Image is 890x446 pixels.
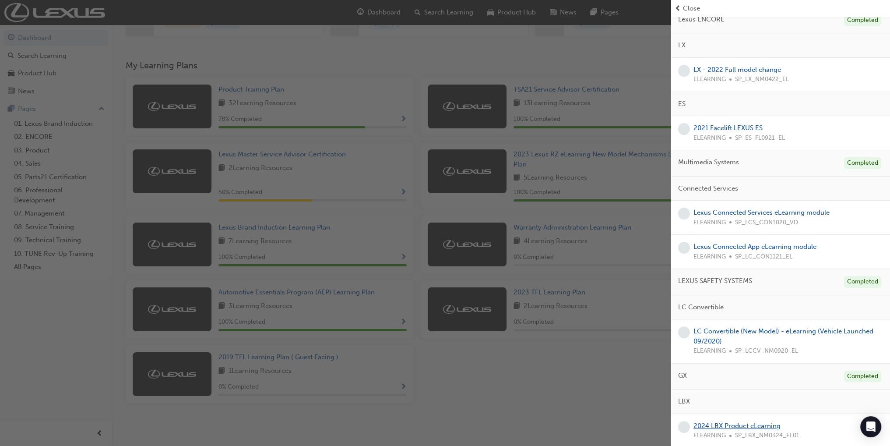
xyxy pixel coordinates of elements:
[735,133,785,143] span: SP_ES_FL0921_EL
[735,218,798,228] span: SP_LCS_CON1020_VD
[693,422,781,430] a: 2024 LBX Product eLearning
[693,327,873,345] a: LC Convertible (New Model) - eLearning (Vehicle Launched 09/2020)
[678,302,724,312] span: LC Convertible
[693,243,816,251] a: Lexus Connected App eLearning module
[678,421,690,433] span: learningRecordVerb_NONE-icon
[678,276,752,286] span: LEXUS SAFETY SYSTEMS
[678,65,690,77] span: learningRecordVerb_NONE-icon
[678,208,690,219] span: learningRecordVerb_NONE-icon
[693,346,726,356] span: ELEARNING
[844,14,881,26] div: Completed
[844,157,881,169] div: Completed
[678,396,690,407] span: LBX
[678,123,690,135] span: learningRecordVerb_NONE-icon
[693,431,726,441] span: ELEARNING
[675,4,886,14] button: prev-iconClose
[678,242,690,254] span: learningRecordVerb_NONE-icon
[675,4,681,14] span: prev-icon
[693,74,726,85] span: ELEARNING
[683,4,700,14] span: Close
[693,252,726,262] span: ELEARNING
[678,326,690,338] span: learningRecordVerb_NONE-icon
[678,99,686,109] span: ES
[693,209,830,216] a: Lexus Connected Services eLearning module
[678,14,725,25] span: Lexus ENCORE
[678,184,738,194] span: Connected Services
[860,416,881,437] div: Open Intercom Messenger
[735,252,792,262] span: SP_LC_CON1121_EL
[693,218,726,228] span: ELEARNING
[844,276,881,288] div: Completed
[735,74,789,85] span: SP_LX_NM0422_EL
[678,157,739,167] span: Multimedia Systems
[678,40,686,50] span: LX
[735,431,799,441] span: SP_LBX_NM0324_EL01
[844,371,881,382] div: Completed
[678,371,687,381] span: GX
[693,124,763,132] a: 2021 Facelift LEXUS ES
[735,346,798,356] span: SP_LCCV_NM0920_EL
[693,133,726,143] span: ELEARNING
[693,66,781,74] a: LX - 2022 Full model change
